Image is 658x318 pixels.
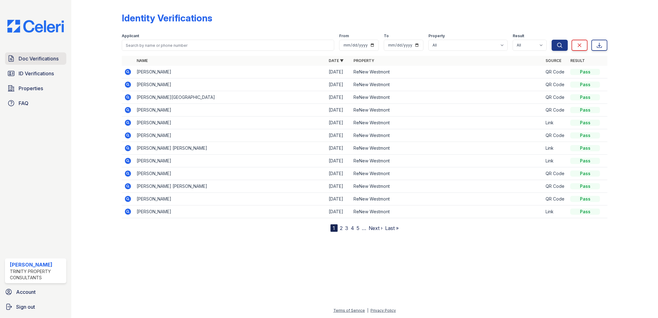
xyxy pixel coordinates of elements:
td: QR Code [543,129,568,142]
td: QR Code [543,78,568,91]
td: Link [543,205,568,218]
td: [PERSON_NAME] [134,117,326,129]
td: [PERSON_NAME] [134,66,326,78]
td: [DATE] [326,205,351,218]
td: ReNew Westmont [351,129,543,142]
div: Identity Verifications [122,12,212,24]
td: [DATE] [326,78,351,91]
td: [PERSON_NAME] [PERSON_NAME] [134,180,326,193]
td: ReNew Westmont [351,142,543,155]
a: Terms of Service [333,308,365,313]
label: From [339,33,349,38]
td: ReNew Westmont [351,91,543,104]
a: Doc Verifications [5,52,66,65]
td: Link [543,142,568,155]
td: [PERSON_NAME] [134,104,326,117]
td: [DATE] [326,66,351,78]
span: ID Verifications [19,70,54,77]
td: [DATE] [326,142,351,155]
td: [DATE] [326,104,351,117]
span: Sign out [16,303,35,311]
div: Pass [570,183,600,189]
div: Pass [570,82,600,88]
a: Result [570,58,585,63]
div: 1 [331,224,338,232]
label: Applicant [122,33,139,38]
div: Trinity Property Consultants [10,268,64,281]
div: [PERSON_NAME] [10,261,64,268]
a: 4 [351,225,354,231]
td: ReNew Westmont [351,193,543,205]
img: CE_Logo_Blue-a8612792a0a2168367f1c8372b55b34899dd931a85d93a1a3d3e32e68fde9ad4.png [2,20,69,33]
div: Pass [570,158,600,164]
div: Pass [570,196,600,202]
a: Next › [369,225,383,231]
td: QR Code [543,91,568,104]
td: [PERSON_NAME] [134,155,326,167]
td: [PERSON_NAME] [134,129,326,142]
span: Doc Verifications [19,55,59,62]
div: | [367,308,368,313]
td: [PERSON_NAME] [134,193,326,205]
td: [DATE] [326,167,351,180]
a: Date ▼ [329,58,344,63]
span: … [362,224,366,232]
td: QR Code [543,167,568,180]
td: QR Code [543,104,568,117]
td: ReNew Westmont [351,104,543,117]
td: QR Code [543,66,568,78]
td: [PERSON_NAME][GEOGRAPHIC_DATA] [134,91,326,104]
span: Properties [19,85,43,92]
a: Last » [385,225,399,231]
a: FAQ [5,97,66,109]
div: Pass [570,94,600,100]
label: Result [513,33,524,38]
div: Pass [570,69,600,75]
a: Source [546,58,561,63]
td: ReNew Westmont [351,117,543,129]
td: [DATE] [326,117,351,129]
td: Link [543,155,568,167]
td: QR Code [543,180,568,193]
a: Properties [5,82,66,95]
a: Property [353,58,374,63]
td: ReNew Westmont [351,167,543,180]
td: [DATE] [326,91,351,104]
div: Pass [570,209,600,215]
td: [PERSON_NAME] [134,167,326,180]
a: 2 [340,225,343,231]
td: [PERSON_NAME] [134,78,326,91]
td: ReNew Westmont [351,155,543,167]
td: QR Code [543,193,568,205]
div: Pass [570,107,600,113]
td: ReNew Westmont [351,180,543,193]
td: [PERSON_NAME] [134,205,326,218]
input: Search by name or phone number [122,40,335,51]
a: Account [2,286,69,298]
div: Pass [570,132,600,139]
a: ID Verifications [5,67,66,80]
div: Pass [570,145,600,151]
td: ReNew Westmont [351,78,543,91]
td: Link [543,117,568,129]
a: 3 [345,225,349,231]
td: [PERSON_NAME] [PERSON_NAME] [134,142,326,155]
a: Privacy Policy [371,308,396,313]
span: Account [16,288,36,296]
td: [DATE] [326,193,351,205]
label: To [384,33,389,38]
td: ReNew Westmont [351,66,543,78]
td: [DATE] [326,155,351,167]
span: FAQ [19,99,29,107]
a: Sign out [2,301,69,313]
div: Pass [570,120,600,126]
td: ReNew Westmont [351,205,543,218]
td: [DATE] [326,129,351,142]
a: Name [137,58,148,63]
td: [DATE] [326,180,351,193]
div: Pass [570,170,600,177]
a: 5 [357,225,360,231]
label: Property [428,33,445,38]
